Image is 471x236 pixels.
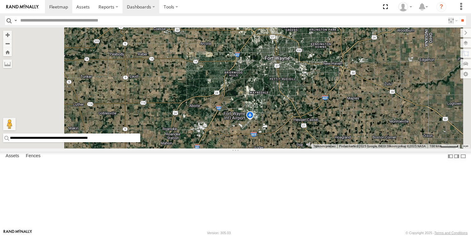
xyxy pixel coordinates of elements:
img: rand-logo.svg [6,5,39,9]
label: Dock Summary Table to the Right [454,152,460,161]
label: Map Settings [460,70,471,78]
label: Measure [3,59,12,68]
label: Fences [23,152,44,161]
label: Dock Summary Table to the Left [447,152,454,161]
button: Povucite Pegmana na kartu da biste otvorili Street View [3,118,16,130]
i: ? [436,2,446,12]
a: Terms and Conditions [435,231,468,235]
div: Miky Transport [396,2,414,12]
div: © Copyright 2025 - [406,231,468,235]
label: Search Query [13,16,18,25]
button: Zoom out [3,39,12,48]
button: Mjerilo karte: 100 km naprema 54 piksela [428,144,460,148]
button: Tipkovni prečaci [313,144,335,148]
label: Search Filter Options [445,16,459,25]
button: Zoom in [3,31,12,39]
div: Version: 305.03 [207,231,231,235]
label: Hide Summary Table [460,152,466,161]
a: Uvjeti [463,145,468,148]
a: Visit our Website [3,230,32,236]
button: Zoom Home [3,48,12,56]
label: Assets [2,152,22,161]
span: 100 km [430,144,440,148]
span: Podaci karte ©2025 Google, INEGI Slikovni prikaz ©2025 NASA [339,144,426,148]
